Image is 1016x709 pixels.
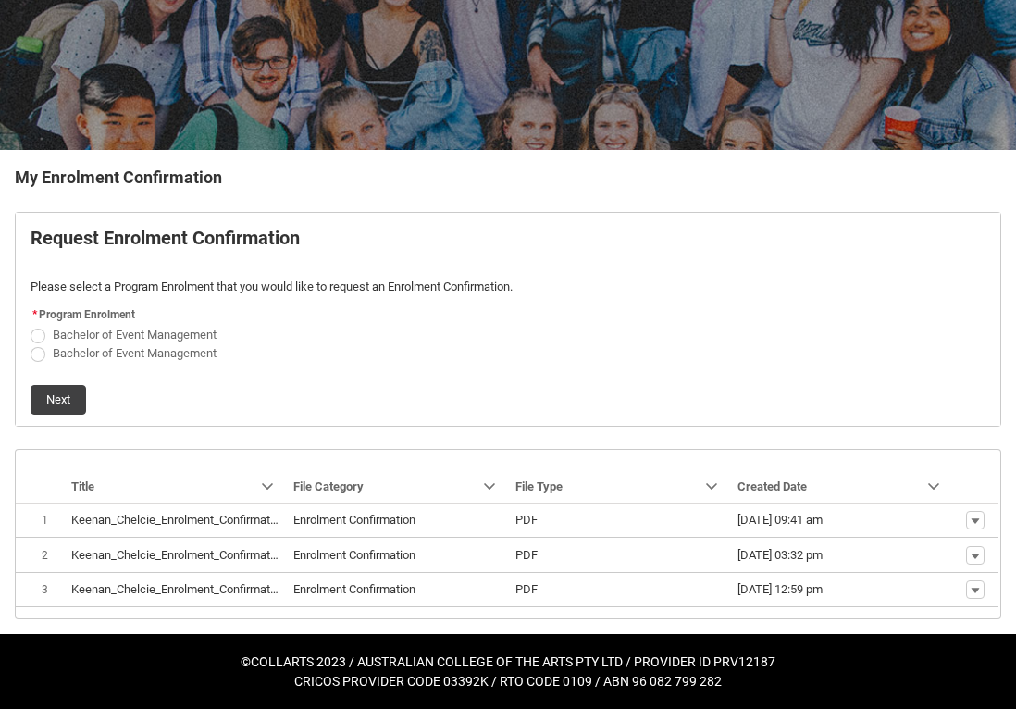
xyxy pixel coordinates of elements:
[31,227,300,249] b: Request Enrolment Confirmation
[71,513,377,527] lightning-base-formatted-text: Keenan_Chelcie_Enrolment_Confirmation_Apr 18, 2024.pdf
[31,278,985,296] p: Please select a Program Enrolment that you would like to request an Enrolment Confirmation.
[737,548,823,562] lightning-formatted-date-time: [DATE] 03:32 pm
[32,308,37,321] abbr: required
[293,513,415,527] lightning-base-formatted-text: Enrolment Confirmation
[293,548,415,562] lightning-base-formatted-text: Enrolment Confirmation
[53,328,217,342] span: Bachelor of Event Management
[15,168,222,187] b: My Enrolment Confirmation
[515,513,538,527] lightning-base-formatted-text: PDF
[737,582,823,596] lightning-formatted-date-time: [DATE] 12:59 pm
[31,385,86,415] button: Next
[737,513,823,527] lightning-formatted-date-time: [DATE] 09:41 am
[53,346,217,360] span: Bachelor of Event Management
[71,582,379,596] lightning-base-formatted-text: Keenan_Chelcie_Enrolment_Confirmation_Sep 10, 2025.pdf
[15,212,1001,427] article: REDU_Generate_Enrolment_Confirmation flow
[39,308,135,321] span: Program Enrolment
[71,548,377,562] lightning-base-formatted-text: Keenan_Chelcie_Enrolment_Confirmation_Apr 22, 2024.pdf
[515,582,538,596] lightning-base-formatted-text: PDF
[293,582,415,596] lightning-base-formatted-text: Enrolment Confirmation
[515,548,538,562] lightning-base-formatted-text: PDF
